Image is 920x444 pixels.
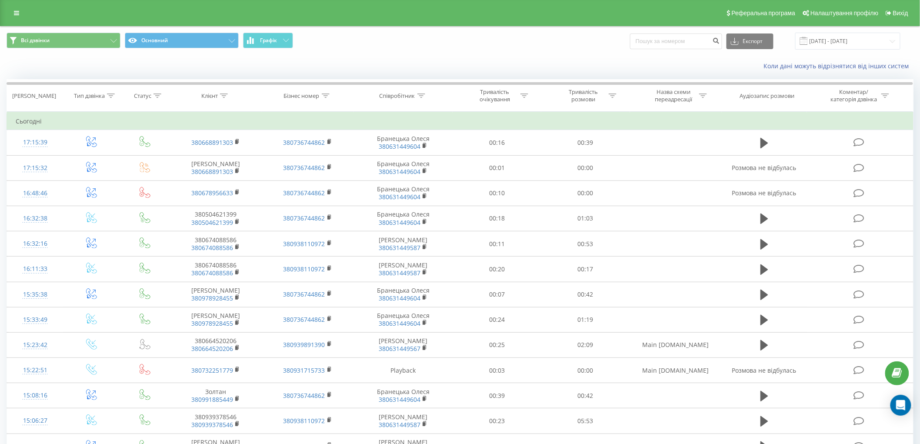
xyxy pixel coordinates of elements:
div: Коментар/категорія дзвінка [828,88,879,103]
div: 16:32:16 [16,235,55,252]
a: 380668891303 [191,167,233,176]
td: [PERSON_NAME] [353,257,453,282]
td: 02:09 [541,332,630,357]
td: Бранецька Олеся [353,206,453,231]
a: 380736744862 [283,391,325,400]
span: Графік [260,37,277,43]
td: 00:01 [453,155,541,180]
td: 01:19 [541,307,630,332]
td: [PERSON_NAME] [170,307,262,332]
button: Всі дзвінки [7,33,120,48]
td: 00:53 [541,231,630,257]
div: Тривалість розмови [560,88,607,103]
a: 380938110972 [283,417,325,425]
span: Реферальна програма [732,10,796,17]
td: 00:39 [453,383,541,408]
a: 380631449567 [379,344,420,353]
span: Налаштування профілю [810,10,878,17]
td: 380664520206 [170,332,262,357]
a: 380631449604 [379,218,420,227]
td: 00:03 [453,358,541,383]
div: Статус [134,92,151,100]
a: 380939378546 [191,421,233,429]
button: Експорт [727,33,773,49]
td: 00:17 [541,257,630,282]
div: 15:08:16 [16,387,55,404]
div: Бізнес номер [284,92,320,100]
a: 380631449604 [379,294,420,302]
input: Пошук за номером [630,33,722,49]
a: 380732251779 [191,366,233,374]
td: Main [DOMAIN_NAME] [630,358,722,383]
a: 380674088586 [191,244,233,252]
td: 00:39 [541,130,630,155]
div: 17:15:39 [16,134,55,151]
td: Бранецька Олеся [353,155,453,180]
div: 16:32:38 [16,210,55,227]
td: 00:42 [541,282,630,307]
a: 380631449587 [379,421,420,429]
a: 380668891303 [191,138,233,147]
a: 380736744862 [283,315,325,324]
a: 380631449604 [379,193,420,201]
a: 380631449587 [379,244,420,252]
a: 380736744862 [283,189,325,197]
div: 15:33:49 [16,311,55,328]
div: 16:48:46 [16,185,55,202]
td: 380504621399 [170,206,262,231]
td: Сьогодні [7,113,913,130]
a: 380631449604 [379,319,420,327]
td: [PERSON_NAME] [170,155,262,180]
div: [PERSON_NAME] [12,92,56,100]
td: 00:16 [453,130,541,155]
a: Коли дані можуть відрізнятися вiд інших систем [764,62,913,70]
td: 00:42 [541,383,630,408]
td: Бранецька Олеся [353,180,453,206]
div: Співробітник [380,92,415,100]
a: 380978928455 [191,294,233,302]
td: 00:20 [453,257,541,282]
a: 380931715733 [283,366,325,374]
td: 00:24 [453,307,541,332]
span: Розмова не відбулась [732,366,797,374]
td: Playback [353,358,453,383]
a: 380631449587 [379,269,420,277]
td: 00:25 [453,332,541,357]
td: 00:00 [541,180,630,206]
td: 05:53 [541,408,630,434]
a: 380504621399 [191,218,233,227]
td: 00:10 [453,180,541,206]
div: Open Intercom Messenger [890,395,911,416]
a: 380991885449 [191,395,233,404]
div: 17:15:32 [16,160,55,177]
div: Тривалість очікування [472,88,518,103]
td: [PERSON_NAME] [353,408,453,434]
a: 380736744862 [283,164,325,172]
a: 380631449604 [379,142,420,150]
a: 380736744862 [283,290,325,298]
span: Вихід [893,10,908,17]
a: 380939891390 [283,341,325,349]
div: 15:23:42 [16,337,55,354]
span: Розмова не відбулась [732,164,797,172]
button: Основний [125,33,239,48]
span: Розмова не відбулась [732,189,797,197]
a: 380938110972 [283,240,325,248]
a: 380678956633 [191,189,233,197]
a: 380631449604 [379,167,420,176]
a: 380978928455 [191,319,233,327]
div: Тип дзвінка [74,92,105,100]
td: 00:00 [541,155,630,180]
td: 00:18 [453,206,541,231]
td: 380939378546 [170,408,262,434]
a: 380631449604 [379,395,420,404]
td: Бранецька Олеся [353,307,453,332]
td: 00:00 [541,358,630,383]
a: 380938110972 [283,265,325,273]
td: 00:11 [453,231,541,257]
button: Графік [243,33,293,48]
td: 00:07 [453,282,541,307]
a: 380674088586 [191,269,233,277]
td: 380674088586 [170,231,262,257]
div: 15:22:51 [16,362,55,379]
